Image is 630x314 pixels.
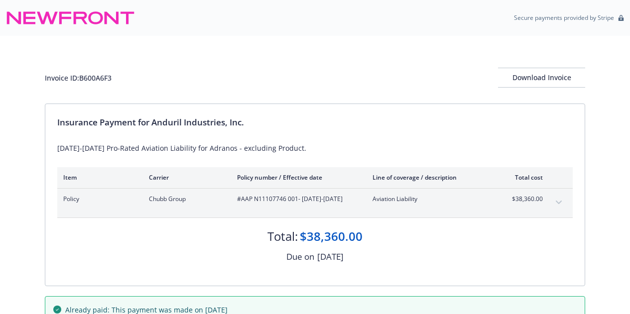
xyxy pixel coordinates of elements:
[57,116,573,129] div: Insurance Payment for Anduril Industries, Inc.
[373,173,490,182] div: Line of coverage / description
[237,173,357,182] div: Policy number / Effective date
[57,189,573,217] div: PolicyChubb Group#AAP N11107746 001- [DATE]-[DATE]Aviation Liability$38,360.00expand content
[267,228,298,245] div: Total:
[149,195,221,204] span: Chubb Group
[286,250,314,263] div: Due on
[149,173,221,182] div: Carrier
[514,13,614,22] p: Secure payments provided by Stripe
[63,173,133,182] div: Item
[317,250,344,263] div: [DATE]
[373,195,490,204] span: Aviation Liability
[498,68,585,88] button: Download Invoice
[300,228,363,245] div: $38,360.00
[63,195,133,204] span: Policy
[551,195,567,210] button: expand content
[498,68,585,87] div: Download Invoice
[57,143,573,153] div: [DATE]-[DATE] Pro-Rated Aviation Liability for Adranos - excluding Product.
[505,195,543,204] span: $38,360.00
[505,173,543,182] div: Total cost
[45,73,112,83] div: Invoice ID: B600A6F3
[237,195,357,204] span: #AAP N11107746 001 - [DATE]-[DATE]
